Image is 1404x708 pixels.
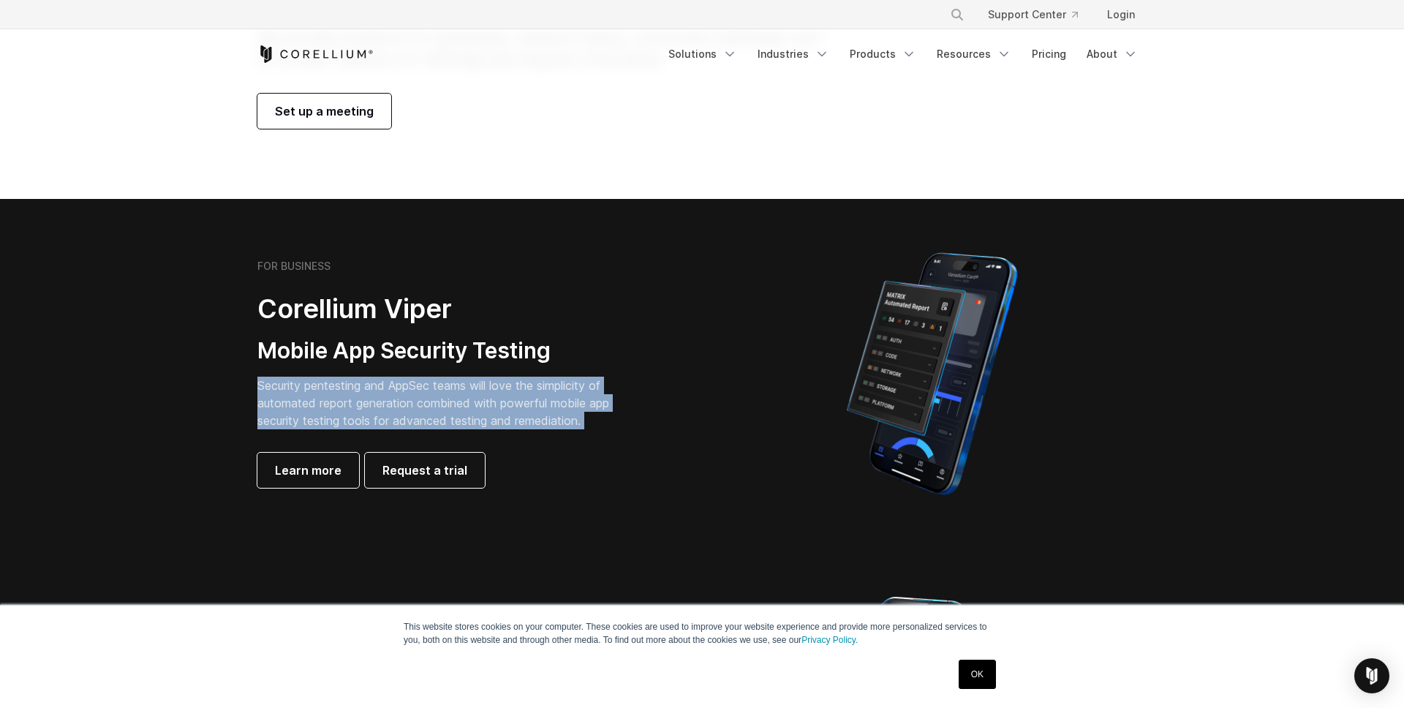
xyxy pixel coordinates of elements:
[404,620,1000,647] p: This website stores cookies on your computer. These cookies are used to improve your website expe...
[365,453,485,488] a: Request a trial
[928,41,1020,67] a: Resources
[257,337,632,365] h3: Mobile App Security Testing
[801,635,858,645] a: Privacy Policy.
[257,45,374,63] a: Corellium Home
[257,94,391,129] a: Set up a meeting
[257,293,632,325] h2: Corellium Viper
[841,41,925,67] a: Products
[959,660,996,689] a: OK
[660,41,746,67] a: Solutions
[660,41,1147,67] div: Navigation Menu
[257,377,632,429] p: Security pentesting and AppSec teams will love the simplicity of automated report generation comb...
[822,246,1042,502] img: Corellium MATRIX automated report on iPhone showing app vulnerability test results across securit...
[749,41,838,67] a: Industries
[1023,41,1075,67] a: Pricing
[1095,1,1147,28] a: Login
[257,260,331,273] h6: FOR BUSINESS
[976,1,1090,28] a: Support Center
[382,462,467,479] span: Request a trial
[275,462,341,479] span: Learn more
[1078,41,1147,67] a: About
[944,1,970,28] button: Search
[257,453,359,488] a: Learn more
[1354,658,1389,693] div: Open Intercom Messenger
[932,1,1147,28] div: Navigation Menu
[275,102,374,120] span: Set up a meeting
